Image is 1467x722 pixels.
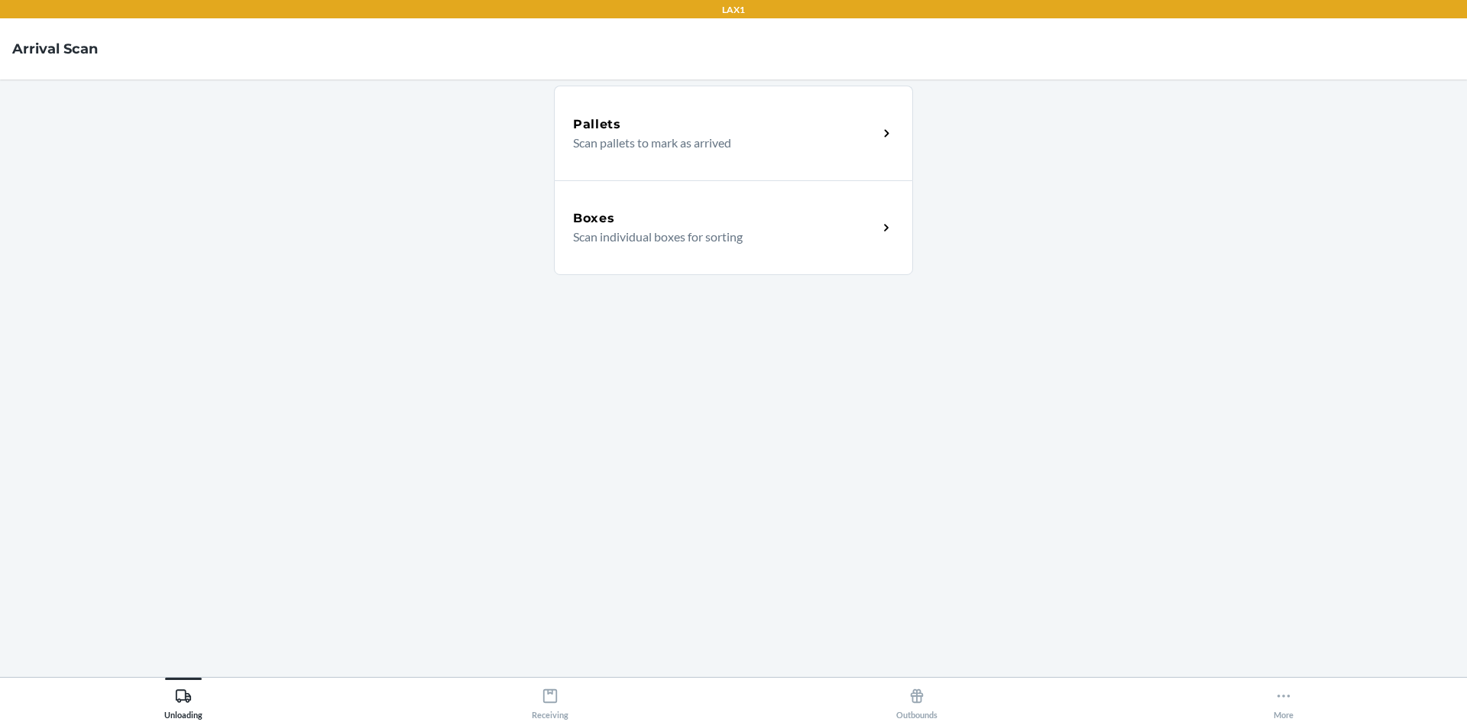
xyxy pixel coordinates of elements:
p: LAX1 [722,3,745,17]
button: Receiving [367,678,733,720]
button: Outbounds [733,678,1100,720]
div: Outbounds [896,682,938,720]
h5: Pallets [573,115,621,134]
div: More [1274,682,1294,720]
a: BoxesScan individual boxes for sorting [554,180,913,275]
h4: Arrival Scan [12,39,98,59]
p: Scan pallets to mark as arrived [573,134,866,152]
button: More [1100,678,1467,720]
div: Receiving [532,682,568,720]
a: PalletsScan pallets to mark as arrived [554,86,913,180]
h5: Boxes [573,209,615,228]
div: Unloading [164,682,202,720]
p: Scan individual boxes for sorting [573,228,866,246]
